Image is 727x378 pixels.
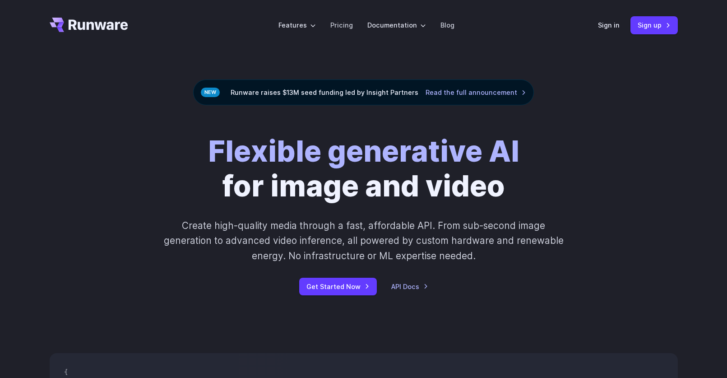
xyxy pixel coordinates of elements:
[426,87,526,98] a: Read the full announcement
[598,20,620,30] a: Sign in
[208,134,519,169] strong: Flexible generative AI
[64,368,68,376] span: {
[391,281,428,292] a: API Docs
[50,18,128,32] a: Go to /
[278,20,316,30] label: Features
[330,20,353,30] a: Pricing
[299,278,377,295] a: Get Started Now
[162,218,565,263] p: Create high-quality media through a fast, affordable API. From sub-second image generation to adv...
[630,16,678,34] a: Sign up
[367,20,426,30] label: Documentation
[193,79,534,105] div: Runware raises $13M seed funding led by Insight Partners
[440,20,454,30] a: Blog
[208,134,519,204] h1: for image and video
